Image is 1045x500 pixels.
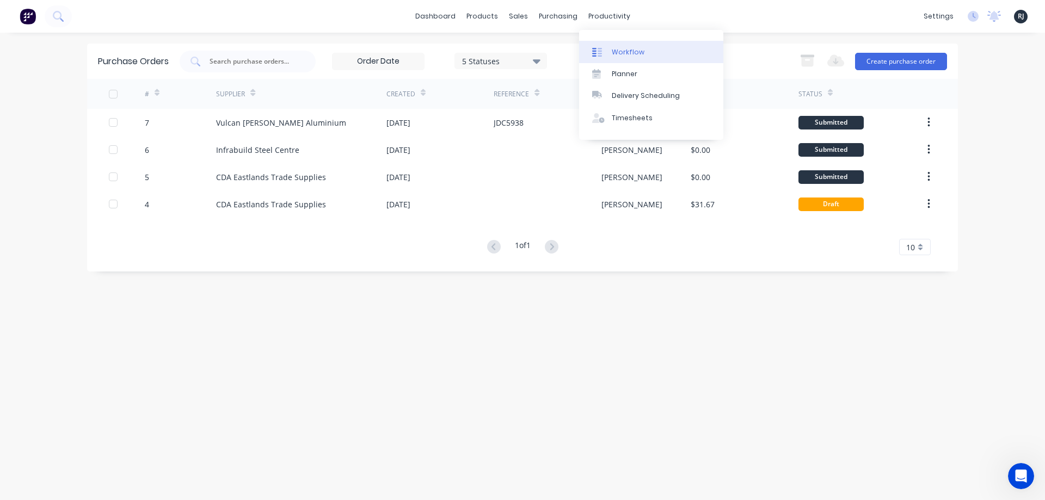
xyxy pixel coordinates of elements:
[579,41,723,63] a: Workflow
[410,8,461,24] a: dashboard
[98,55,169,68] div: Purchase Orders
[503,8,533,24] div: sales
[918,8,959,24] div: settings
[583,8,636,24] div: productivity
[601,199,662,210] div: [PERSON_NAME]
[216,89,245,99] div: Supplier
[612,91,680,101] div: Delivery Scheduling
[216,199,326,210] div: CDA Eastlands Trade Supplies
[386,171,410,183] div: [DATE]
[386,144,410,156] div: [DATE]
[145,171,149,183] div: 5
[612,69,637,79] div: Planner
[386,89,415,99] div: Created
[906,242,915,253] span: 10
[386,199,410,210] div: [DATE]
[494,89,529,99] div: Reference
[145,117,149,128] div: 7
[691,144,710,156] div: $0.00
[601,144,662,156] div: [PERSON_NAME]
[145,144,149,156] div: 6
[798,197,864,211] div: Draft
[533,8,583,24] div: purchasing
[798,170,864,184] div: Submitted
[216,171,326,183] div: CDA Eastlands Trade Supplies
[855,53,947,70] button: Create purchase order
[208,56,299,67] input: Search purchase orders...
[461,8,503,24] div: products
[1018,11,1024,21] span: RJ
[386,117,410,128] div: [DATE]
[798,116,864,129] div: Submitted
[333,53,424,70] input: Order Date
[216,117,346,128] div: Vulcan [PERSON_NAME] Aluminium
[579,63,723,85] a: Planner
[145,199,149,210] div: 4
[515,239,531,255] div: 1 of 1
[691,199,715,210] div: $31.67
[691,171,710,183] div: $0.00
[20,8,36,24] img: Factory
[462,55,540,66] div: 5 Statuses
[579,107,723,129] a: Timesheets
[145,89,149,99] div: #
[601,171,662,183] div: [PERSON_NAME]
[494,117,524,128] div: JDC5938
[798,89,822,99] div: Status
[612,47,644,57] div: Workflow
[1008,463,1034,489] iframe: Intercom live chat
[798,143,864,157] div: Submitted
[579,85,723,107] a: Delivery Scheduling
[612,113,653,123] div: Timesheets
[216,144,299,156] div: Infrabuild Steel Centre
